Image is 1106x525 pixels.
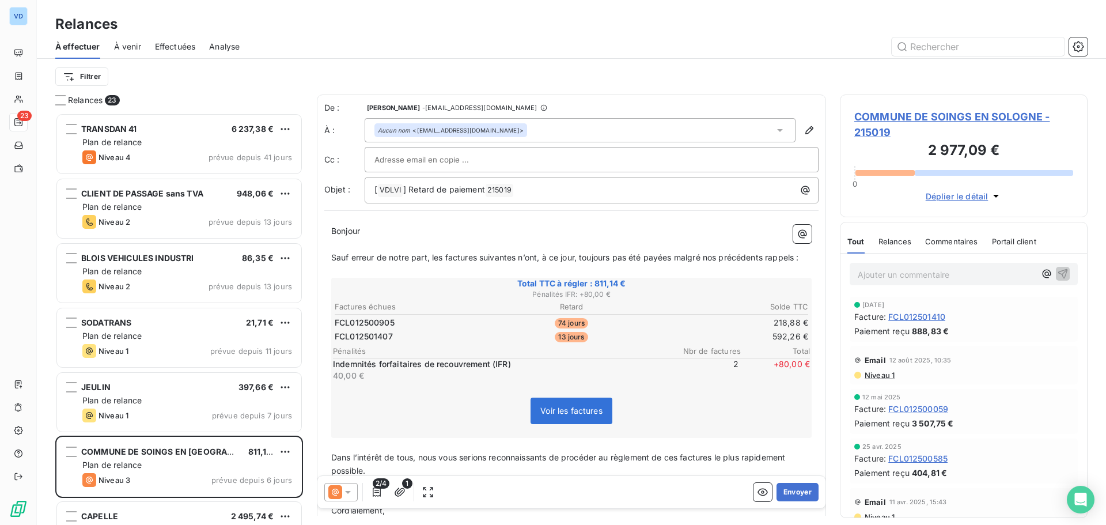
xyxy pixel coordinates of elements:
[105,95,119,105] span: 23
[55,67,108,86] button: Filtrer
[17,111,32,121] span: 23
[211,475,292,485] span: prévue depuis 6 jours
[248,447,279,456] span: 811,14 €
[99,217,130,226] span: Niveau 2
[55,41,100,52] span: À effectuer
[652,330,809,343] td: 592,26 €
[865,356,886,365] span: Email
[242,253,274,263] span: 86,35 €
[888,452,948,464] span: FCL012500585
[854,467,910,479] span: Paiement reçu
[209,153,292,162] span: prévue depuis 41 jours
[367,104,420,111] span: [PERSON_NAME]
[81,511,118,521] span: CAPELLE
[82,202,142,211] span: Plan de relance
[82,460,142,470] span: Plan de relance
[741,358,810,382] span: + 80,00 €
[847,237,865,246] span: Tout
[555,332,588,342] span: 13 jours
[652,301,809,313] th: Solde TTC
[334,301,491,313] th: Factures échues
[888,311,945,323] span: FCL012501410
[99,346,128,356] span: Niveau 1
[863,512,895,522] span: Niveau 1
[324,102,365,114] span: De :
[1067,486,1094,513] div: Open Intercom Messenger
[99,282,130,291] span: Niveau 2
[232,124,274,134] span: 6 237,38 €
[922,190,1006,203] button: Déplier le détail
[82,266,142,276] span: Plan de relance
[155,41,196,52] span: Effectuées
[324,124,365,136] label: À :
[925,237,978,246] span: Commentaires
[912,467,947,479] span: 404,81 €
[992,237,1036,246] span: Portail client
[672,346,741,356] span: Nbr de factures
[99,411,128,420] span: Niveau 1
[82,137,142,147] span: Plan de relance
[652,316,809,329] td: 218,88 €
[209,217,292,226] span: prévue depuis 13 jours
[231,511,274,521] span: 2 495,74 €
[865,497,886,507] span: Email
[212,411,292,420] span: prévue depuis 7 jours
[926,190,988,202] span: Déplier le détail
[854,140,1073,163] h3: 2 977,09 €
[81,124,137,134] span: TRANSDAN 41
[55,14,118,35] h3: Relances
[331,252,798,262] span: Sauf erreur de notre part, les factures suivantes n’ont, à ce jour, toujours pas été payées malgr...
[422,104,537,111] span: - [EMAIL_ADDRESS][DOMAIN_NAME]
[540,406,603,416] span: Voir les factures
[82,331,142,341] span: Plan de relance
[333,370,667,382] p: 40,00 €
[210,346,292,356] span: prévue depuis 11 jours
[402,478,412,489] span: 1
[82,395,142,405] span: Plan de relance
[374,151,498,168] input: Adresse email en copie ...
[81,382,111,392] span: JEULIN
[862,394,901,401] span: 12 mai 2025
[68,95,103,106] span: Relances
[9,500,28,518] img: Logo LeanPay
[888,403,948,415] span: FCL012500059
[493,301,650,313] th: Retard
[238,382,274,392] span: 397,66 €
[777,483,819,501] button: Envoyer
[9,7,28,25] div: VD
[99,153,131,162] span: Niveau 4
[331,226,360,236] span: Bonjour
[878,237,911,246] span: Relances
[333,278,810,289] span: Total TTC à régler : 811,14 €
[378,184,403,197] span: VDLVI
[863,371,895,380] span: Niveau 1
[486,184,513,197] span: 215019
[862,443,902,450] span: 25 avr. 2025
[854,311,886,323] span: Facture :
[55,113,303,525] div: grid
[209,282,292,291] span: prévue depuis 13 jours
[373,478,389,489] span: 2/4
[324,154,365,165] label: Cc :
[854,325,910,337] span: Paiement reçu
[81,253,194,263] span: BLOIS VEHICULES INDUSTRI
[99,475,130,485] span: Niveau 3
[862,301,884,308] span: [DATE]
[889,498,947,505] span: 11 avr. 2025, 15:43
[374,184,377,194] span: [
[333,346,672,356] span: Pénalités
[209,41,240,52] span: Analyse
[333,358,667,370] p: Indemnités forfaitaires de recouvrement (IFR)
[854,452,886,464] span: Facture :
[853,179,857,188] span: 0
[403,184,485,194] span: ] Retard de paiement
[333,289,810,300] span: Pénalités IFR : + 80,00 €
[324,184,350,194] span: Objet :
[81,188,203,198] span: CLIENT DE PASSAGE sans TVA
[912,417,954,429] span: 3 507,75 €
[237,188,274,198] span: 948,06 €
[854,403,886,415] span: Facture :
[81,318,131,327] span: SODATRANS
[889,357,952,364] span: 12 août 2025, 10:35
[854,417,910,429] span: Paiement reçu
